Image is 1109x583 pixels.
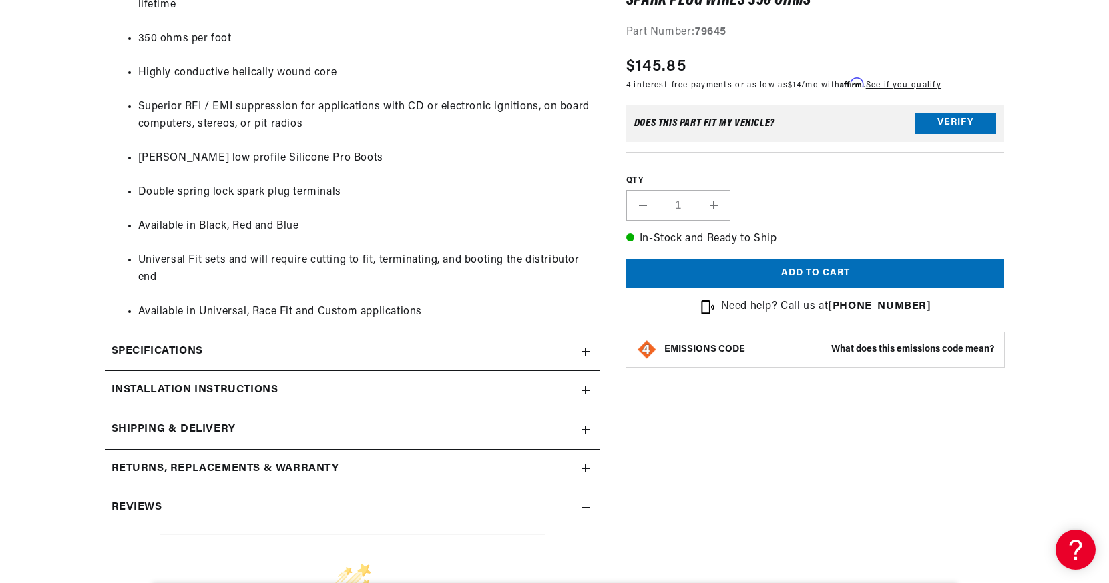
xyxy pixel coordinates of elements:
[828,302,931,312] a: [PHONE_NUMBER]
[112,421,236,438] h2: Shipping & Delivery
[626,231,1005,248] p: In-Stock and Ready to Ship
[112,460,339,478] h2: Returns, Replacements & Warranty
[840,78,863,88] span: Affirm
[721,299,931,316] p: Need help? Call us at
[138,31,593,65] li: 350 ohms per foot
[138,65,593,99] li: Highly conductive helically wound core
[138,184,593,218] li: Double spring lock spark plug terminals
[626,175,1005,187] label: QTY
[105,410,600,449] summary: Shipping & Delivery
[664,344,745,354] strong: EMISSIONS CODE
[112,499,162,516] h2: Reviews
[626,24,1005,41] div: Part Number:
[105,450,600,488] summary: Returns, Replacements & Warranty
[695,27,726,37] strong: 79645
[626,259,1005,289] button: Add to cart
[138,99,593,150] li: Superior RFI / EMI suppression for applications with CD or electronic ignitions, on board compute...
[105,371,600,410] summary: Installation instructions
[634,118,775,129] div: Does This part fit My vehicle?
[105,332,600,371] summary: Specifications
[788,81,801,89] span: $14
[831,344,994,354] strong: What does this emissions code mean?
[866,81,941,89] a: See if you qualify - Learn more about Affirm Financing (opens in modal)
[138,218,593,252] li: Available in Black, Red and Blue
[626,79,941,91] p: 4 interest-free payments or as low as /mo with .
[105,488,600,527] summary: Reviews
[664,344,995,356] button: EMISSIONS CODEWhat does this emissions code mean?
[626,55,686,79] span: $145.85
[112,382,278,399] h2: Installation instructions
[138,304,593,321] li: Available in Universal, Race Fit and Custom applications
[138,252,593,304] li: Universal Fit sets and will require cutting to fit, terminating, and booting the distributor end
[636,339,658,360] img: Emissions code
[915,113,996,134] button: Verify
[112,343,203,360] h2: Specifications
[138,150,593,184] li: [PERSON_NAME] low profile Silicone Pro Boots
